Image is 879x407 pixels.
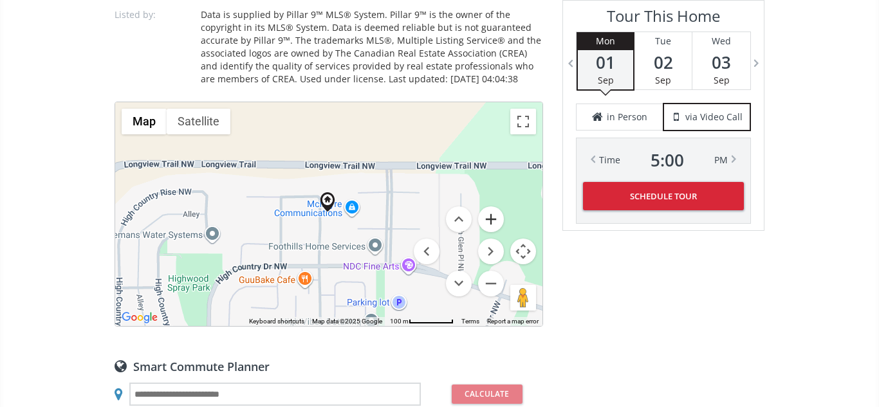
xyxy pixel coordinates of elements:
[714,74,730,86] span: Sep
[249,317,304,326] button: Keyboard shortcuts
[576,7,751,32] h3: Tour This Home
[634,53,692,71] span: 02
[578,53,633,71] span: 01
[510,239,536,264] button: Map camera controls
[651,151,684,169] span: 5 : 00
[452,384,523,404] button: Calculate
[201,8,543,86] div: Data is supplied by Pillar 9™ MLS® System. Pillar 9™ is the owner of the copyright in its MLS® Sy...
[478,239,504,264] button: Move right
[478,206,504,232] button: Zoom in
[122,109,167,134] button: Show street map
[487,318,539,325] a: Report a map error
[118,309,161,326] a: Open this area in Google Maps (opens a new window)
[510,109,536,134] button: Toggle fullscreen view
[583,182,744,210] button: Schedule Tour
[461,318,479,325] a: Terms
[446,271,472,296] button: Move down
[115,359,543,373] div: Smart Commute Planner
[692,53,750,71] span: 03
[685,111,743,123] span: via Video Call
[692,32,750,50] div: Wed
[118,309,161,326] img: Google
[312,318,382,325] span: Map data ©2025 Google
[634,32,692,50] div: Tue
[478,271,504,296] button: Zoom out
[446,206,472,232] button: Move up
[607,111,647,123] span: in Person
[598,74,614,86] span: Sep
[599,151,728,169] div: Time PM
[115,8,192,21] p: Listed by:
[578,32,633,50] div: Mon
[510,285,536,311] button: Drag Pegman onto the map to open Street View
[390,318,409,325] span: 100 m
[167,109,230,134] button: Show satellite imagery
[414,239,439,264] button: Move left
[655,74,671,86] span: Sep
[386,317,458,326] button: Map Scale: 100 m per 66 pixels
